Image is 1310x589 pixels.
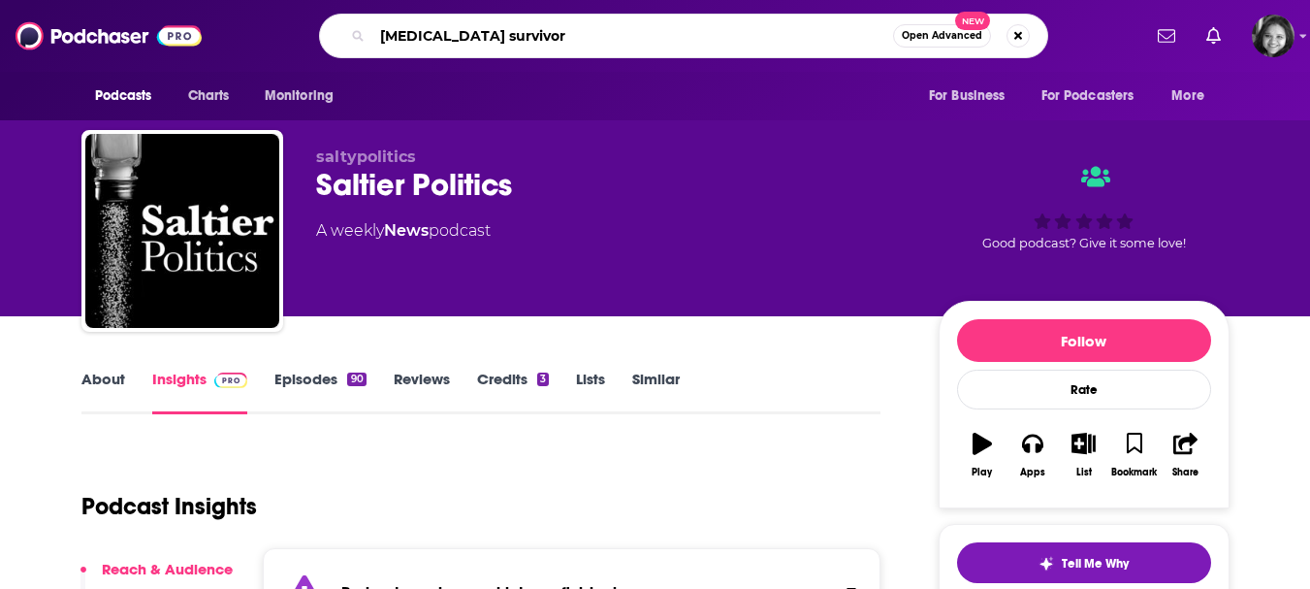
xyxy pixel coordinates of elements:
[1171,82,1204,110] span: More
[265,82,334,110] span: Monitoring
[214,373,248,388] img: Podchaser Pro
[16,17,202,54] img: Podchaser - Follow, Share and Rate Podcasts
[957,370,1211,409] div: Rate
[957,542,1211,583] button: tell me why sparkleTell Me Why
[394,370,450,414] a: Reviews
[95,82,152,110] span: Podcasts
[319,14,1048,58] div: Search podcasts, credits, & more...
[1029,78,1163,115] button: open menu
[1160,420,1210,490] button: Share
[316,147,416,166] span: saltypolitics
[1076,467,1092,478] div: List
[188,82,230,110] span: Charts
[1111,467,1157,478] div: Bookmark
[1252,15,1294,57] img: User Profile
[316,219,491,243] div: A weekly podcast
[1172,467,1198,478] div: Share
[1150,19,1183,52] a: Show notifications dropdown
[81,370,125,414] a: About
[939,147,1230,268] div: Good podcast? Give it some love!
[1062,556,1129,572] span: Tell Me Why
[176,78,241,115] a: Charts
[347,373,366,386] div: 90
[972,467,992,478] div: Play
[85,134,279,328] img: Saltier Politics
[1158,78,1229,115] button: open menu
[576,370,605,414] a: Lists
[1058,420,1108,490] button: List
[957,319,1211,362] button: Follow
[81,78,177,115] button: open menu
[982,236,1186,250] span: Good podcast? Give it some love!
[152,370,248,414] a: InsightsPodchaser Pro
[1252,15,1294,57] button: Show profile menu
[372,20,893,51] input: Search podcasts, credits, & more...
[384,221,429,240] a: News
[1109,420,1160,490] button: Bookmark
[955,12,990,30] span: New
[81,492,257,521] h1: Podcast Insights
[1198,19,1229,52] a: Show notifications dropdown
[251,78,359,115] button: open menu
[929,82,1006,110] span: For Business
[902,31,982,41] span: Open Advanced
[1252,15,1294,57] span: Logged in as ShailiPriya
[274,370,366,414] a: Episodes90
[893,24,991,48] button: Open AdvancedNew
[1038,556,1054,572] img: tell me why sparkle
[477,370,549,414] a: Credits3
[957,420,1007,490] button: Play
[915,78,1030,115] button: open menu
[537,373,549,386] div: 3
[1007,420,1058,490] button: Apps
[1020,467,1045,478] div: Apps
[102,560,233,578] p: Reach & Audience
[1041,82,1134,110] span: For Podcasters
[632,370,680,414] a: Similar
